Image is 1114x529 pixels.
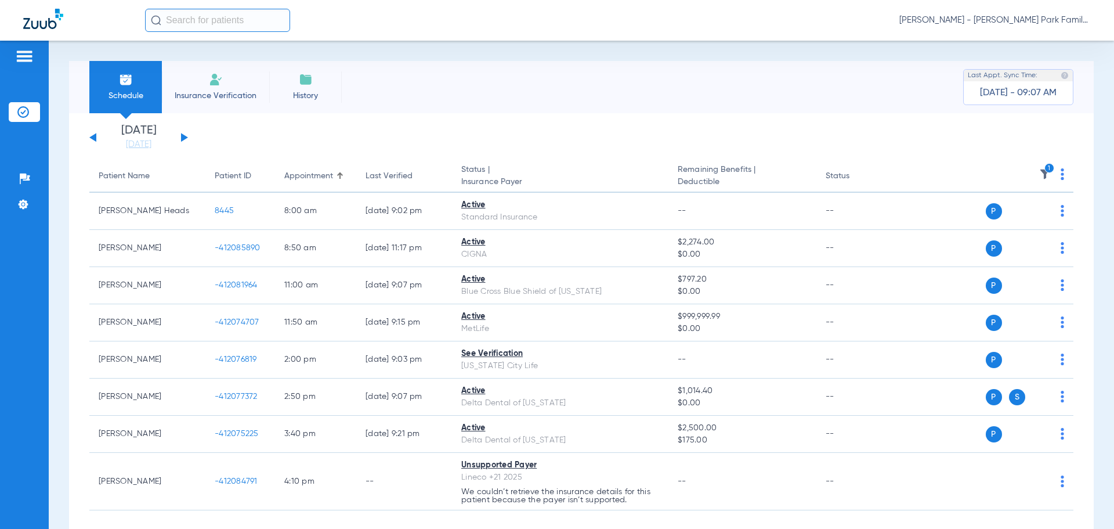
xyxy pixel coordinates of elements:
[99,170,196,182] div: Patient Name
[816,160,895,193] th: Status
[1061,205,1064,217] img: group-dot-blue.svg
[678,311,806,323] span: $999,999.99
[668,160,816,193] th: Remaining Benefits |
[461,249,659,261] div: CIGNA
[89,267,205,304] td: [PERSON_NAME]
[356,267,452,304] td: [DATE] 9:07 PM
[1009,389,1025,405] span: S
[366,170,413,182] div: Last Verified
[89,453,205,510] td: [PERSON_NAME]
[1044,163,1055,174] i: 1
[209,73,223,87] img: Manual Insurance Verification
[678,236,806,249] span: $2,274.00
[356,193,452,230] td: [DATE] 9:02 PM
[678,286,806,298] span: $0.00
[1039,168,1051,180] img: filter.svg
[215,170,251,182] div: Patient ID
[89,304,205,341] td: [PERSON_NAME]
[98,90,153,102] span: Schedule
[89,230,205,267] td: [PERSON_NAME]
[452,160,668,193] th: Status |
[215,477,258,485] span: -412084791
[461,348,659,360] div: See Verification
[461,472,659,484] div: Lineco +21 2025
[678,249,806,261] span: $0.00
[299,73,313,87] img: History
[275,379,356,416] td: 2:50 PM
[1061,242,1064,254] img: group-dot-blue.svg
[1061,428,1064,440] img: group-dot-blue.svg
[89,193,205,230] td: [PERSON_NAME] Heads
[461,360,659,372] div: [US_STATE] City Life
[678,207,686,215] span: --
[678,422,806,434] span: $2,500.00
[275,304,356,341] td: 11:50 AM
[356,230,452,267] td: [DATE] 11:17 PM
[215,207,234,215] span: 8445
[15,49,34,63] img: hamburger-icon
[1061,354,1064,365] img: group-dot-blue.svg
[275,341,356,379] td: 2:00 PM
[816,416,895,453] td: --
[461,236,659,249] div: Active
[816,453,895,510] td: --
[678,176,806,188] span: Deductible
[284,170,333,182] div: Appointment
[23,9,63,29] img: Zuub Logo
[1061,316,1064,328] img: group-dot-blue.svg
[89,416,205,453] td: [PERSON_NAME]
[461,422,659,434] div: Active
[99,170,150,182] div: Patient Name
[461,199,659,211] div: Active
[275,230,356,267] td: 8:50 AM
[986,315,1002,331] span: P
[356,416,452,453] td: [DATE] 9:21 PM
[461,323,659,335] div: MetLife
[461,459,659,472] div: Unsupported Payer
[1061,391,1064,402] img: group-dot-blue.svg
[986,389,1002,405] span: P
[678,477,686,485] span: --
[461,274,659,286] div: Active
[986,240,1002,257] span: P
[968,70,1037,81] span: Last Appt. Sync Time:
[816,267,895,304] td: --
[275,267,356,304] td: 11:00 AM
[284,170,347,182] div: Appointment
[1061,71,1069,80] img: last sync help info
[678,397,806,409] span: $0.00
[678,434,806,447] span: $175.00
[1061,476,1064,487] img: group-dot-blue.svg
[356,304,452,341] td: [DATE] 9:15 PM
[215,244,261,252] span: -412085890
[119,73,133,87] img: Schedule
[356,453,452,510] td: --
[816,304,895,341] td: --
[1061,168,1064,180] img: group-dot-blue.svg
[278,90,333,102] span: History
[678,323,806,335] span: $0.00
[986,278,1002,294] span: P
[215,281,258,289] span: -412081964
[986,203,1002,219] span: P
[461,434,659,447] div: Delta Dental of [US_STATE]
[986,352,1002,368] span: P
[145,9,290,32] input: Search for patients
[275,416,356,453] td: 3:40 PM
[215,393,258,401] span: -412077372
[678,385,806,397] span: $1,014.40
[215,430,259,438] span: -412075225
[461,176,659,188] span: Insurance Payer
[104,139,173,150] a: [DATE]
[461,488,659,504] p: We couldn’t retrieve the insurance details for this patient because the payer isn’t supported.
[151,15,161,26] img: Search Icon
[899,15,1091,26] span: [PERSON_NAME] - [PERSON_NAME] Park Family Dentistry
[461,397,659,409] div: Delta Dental of [US_STATE]
[171,90,261,102] span: Insurance Verification
[275,193,356,230] td: 8:00 AM
[104,125,173,150] li: [DATE]
[986,426,1002,442] span: P
[89,379,205,416] td: [PERSON_NAME]
[816,230,895,267] td: --
[816,379,895,416] td: --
